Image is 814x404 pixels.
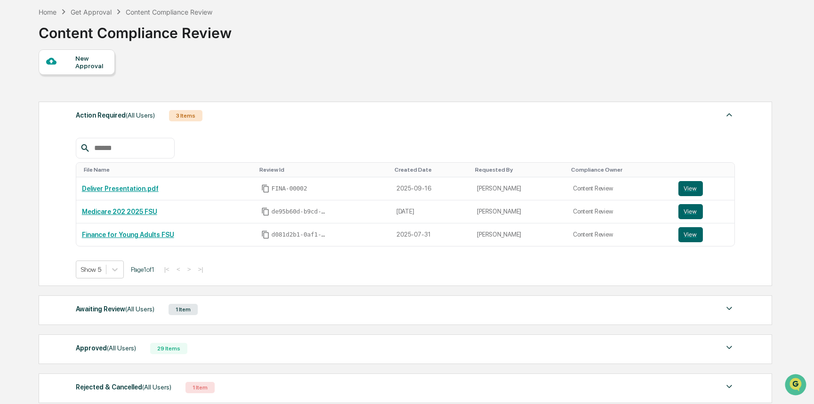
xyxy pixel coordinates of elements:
[261,184,270,193] span: Copy Id
[391,223,471,246] td: 2025-07-31
[94,159,114,166] span: Pylon
[64,115,121,132] a: 🗄️Attestations
[107,344,136,352] span: (All Users)
[471,177,567,200] td: [PERSON_NAME]
[724,381,735,392] img: caret
[259,166,387,173] div: Toggle SortBy
[84,166,252,173] div: Toggle SortBy
[32,81,119,89] div: We're available if you need us!
[678,204,703,219] button: View
[261,207,270,216] span: Copy Id
[82,185,159,192] a: Deliver Presentation.pdf
[272,208,328,215] span: de95b60d-b9cd-4e31-baef-969a89fbc52c
[19,136,59,146] span: Data Lookup
[39,8,56,16] div: Home
[131,266,154,273] span: Page 1 of 1
[82,208,157,215] a: Medicare 202 2025 FSU
[185,382,215,393] div: 1 Item
[391,177,471,200] td: 2025-09-16
[724,109,735,120] img: caret
[39,17,232,41] div: Content Compliance Review
[76,303,154,315] div: Awaiting Review
[78,119,117,128] span: Attestations
[71,8,112,16] div: Get Approval
[32,72,154,81] div: Start new chat
[150,343,187,354] div: 29 Items
[678,227,729,242] a: View
[678,181,703,196] button: View
[126,8,212,16] div: Content Compliance Review
[169,110,202,121] div: 3 Items
[75,55,107,70] div: New Approval
[567,200,672,223] td: Content Review
[784,373,809,398] iframe: Open customer support
[126,111,155,119] span: (All Users)
[571,166,669,173] div: Toggle SortBy
[19,119,61,128] span: Preclearance
[9,119,17,127] div: 🖐️
[9,20,171,35] p: How can we help?
[391,200,471,223] td: [DATE]
[125,305,154,313] span: (All Users)
[678,181,729,196] a: View
[471,223,567,246] td: [PERSON_NAME]
[724,342,735,353] img: caret
[82,231,174,238] a: Finance for Young Adults FSU
[567,223,672,246] td: Content Review
[174,265,183,273] button: <
[724,303,735,314] img: caret
[76,342,136,354] div: Approved
[195,265,206,273] button: >|
[272,185,307,192] span: FINA-00002
[678,227,703,242] button: View
[567,177,672,200] td: Content Review
[76,381,171,393] div: Rejected & Cancelled
[6,115,64,132] a: 🖐️Preclearance
[475,166,564,173] div: Toggle SortBy
[9,72,26,89] img: 1746055101610-c473b297-6a78-478c-a979-82029cc54cd1
[272,231,328,238] span: d081d2b1-0af1-4b36-ab0f-ef172fd124a0
[76,109,155,121] div: Action Required
[68,119,76,127] div: 🗄️
[471,200,567,223] td: [PERSON_NAME]
[160,75,171,86] button: Start new chat
[9,137,17,145] div: 🔎
[678,204,729,219] a: View
[185,265,194,273] button: >
[66,159,114,166] a: Powered byPylon
[169,304,198,315] div: 1 Item
[161,265,172,273] button: |<
[261,230,270,239] span: Copy Id
[6,133,63,150] a: 🔎Data Lookup
[395,166,467,173] div: Toggle SortBy
[680,166,731,173] div: Toggle SortBy
[142,383,171,391] span: (All Users)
